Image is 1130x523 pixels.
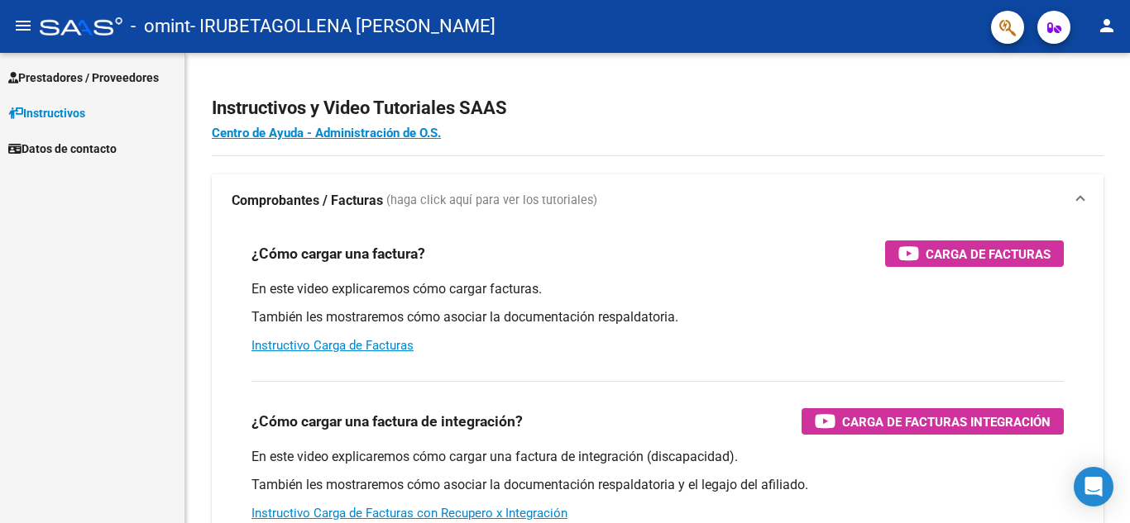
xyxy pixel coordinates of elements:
[842,411,1051,432] span: Carga de Facturas Integración
[251,476,1064,494] p: También les mostraremos cómo asociar la documentación respaldatoria y el legajo del afiliado.
[13,16,33,36] mat-icon: menu
[1074,467,1113,506] div: Open Intercom Messenger
[251,280,1064,298] p: En este video explicaremos cómo cargar facturas.
[251,410,523,433] h3: ¿Cómo cargar una factura de integración?
[190,8,496,45] span: - IRUBETAGOLLENA [PERSON_NAME]
[212,93,1104,124] h2: Instructivos y Video Tutoriales SAAS
[8,140,117,158] span: Datos de contacto
[8,104,85,122] span: Instructivos
[232,192,383,210] strong: Comprobantes / Facturas
[802,408,1064,435] button: Carga de Facturas Integración
[8,69,159,87] span: Prestadores / Proveedores
[212,174,1104,227] mat-expansion-panel-header: Comprobantes / Facturas (haga click aquí para ver los tutoriales)
[251,506,567,521] a: Instructivo Carga de Facturas con Recupero x Integración
[251,242,425,265] h3: ¿Cómo cargar una factura?
[212,126,441,140] a: Centro de Ayuda - Administración de O.S.
[251,338,414,353] a: Instructivo Carga de Facturas
[926,244,1051,264] span: Carga de Facturas
[1097,16,1117,36] mat-icon: person
[251,448,1064,466] p: En este video explicaremos cómo cargar una factura de integración (discapacidad).
[386,192,597,210] span: (haga click aquí para ver los tutoriales)
[131,8,190,45] span: - omint
[251,308,1064,326] p: También les mostraremos cómo asociar la documentación respaldatoria.
[885,240,1064,267] button: Carga de Facturas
